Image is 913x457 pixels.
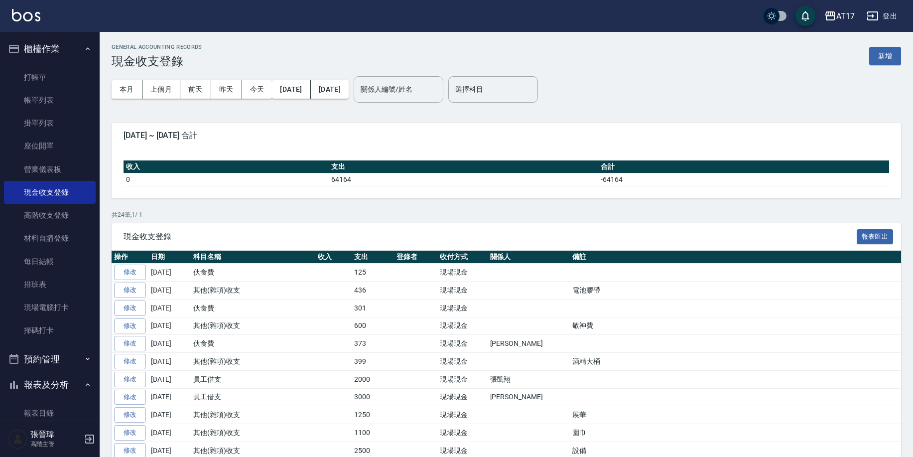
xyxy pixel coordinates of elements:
[437,282,488,300] td: 現場現金
[242,80,272,99] button: 今天
[148,282,191,300] td: [DATE]
[191,424,315,442] td: 其他(雜項)收支
[352,264,394,282] td: 125
[437,335,488,353] td: 現場現金
[4,112,96,135] a: 掛單列表
[12,9,40,21] img: Logo
[124,232,857,242] span: 現金收支登錄
[4,250,96,273] a: 每日結帳
[311,80,349,99] button: [DATE]
[191,335,315,353] td: 伙食費
[4,319,96,342] a: 掃碼打卡
[114,301,146,316] a: 修改
[869,47,901,65] button: 新增
[191,370,315,388] td: 員工借支
[4,402,96,425] a: 報表目錄
[437,424,488,442] td: 現場現金
[795,6,815,26] button: save
[114,318,146,334] a: 修改
[488,335,570,353] td: [PERSON_NAME]
[124,173,329,186] td: 0
[329,160,598,173] th: 支出
[4,204,96,227] a: 高階收支登錄
[191,282,315,300] td: 其他(雜項)收支
[4,89,96,112] a: 帳單列表
[148,317,191,335] td: [DATE]
[352,251,394,264] th: 支出
[180,80,211,99] button: 前天
[352,370,394,388] td: 2000
[191,299,315,317] td: 伙食費
[437,353,488,371] td: 現場現金
[191,317,315,335] td: 其他(雜項)收支
[148,424,191,442] td: [DATE]
[124,160,329,173] th: 收入
[352,282,394,300] td: 436
[352,388,394,406] td: 3000
[437,388,488,406] td: 現場現金
[488,370,570,388] td: 張凱翔
[112,80,142,99] button: 本月
[836,10,855,22] div: AT17
[352,424,394,442] td: 1100
[272,80,310,99] button: [DATE]
[148,251,191,264] th: 日期
[191,353,315,371] td: 其他(雜項)收支
[112,251,148,264] th: 操作
[437,264,488,282] td: 現場現金
[4,273,96,296] a: 排班表
[30,430,81,440] h5: 張晉瑋
[124,131,889,141] span: [DATE] ~ [DATE] 合計
[869,51,901,60] a: 新增
[437,317,488,335] td: 現場現金
[114,265,146,280] a: 修改
[570,424,901,442] td: 圍巾
[570,353,901,371] td: 酒精大桶
[820,6,859,26] button: AT17
[598,160,889,173] th: 合計
[148,388,191,406] td: [DATE]
[191,251,315,264] th: 科目名稱
[4,227,96,250] a: 材料自購登錄
[4,66,96,89] a: 打帳單
[112,54,202,68] h3: 現金收支登錄
[488,388,570,406] td: [PERSON_NAME]
[857,229,894,245] button: 報表匯出
[570,251,901,264] th: 備註
[315,251,352,264] th: 收入
[352,335,394,353] td: 373
[148,335,191,353] td: [DATE]
[114,390,146,405] a: 修改
[570,317,901,335] td: 敬神費
[352,299,394,317] td: 301
[191,388,315,406] td: 員工借支
[437,251,488,264] th: 收付方式
[114,283,146,298] a: 修改
[4,372,96,398] button: 報表及分析
[437,406,488,424] td: 現場現金
[4,36,96,62] button: 櫃檯作業
[30,440,81,449] p: 高階主管
[191,406,315,424] td: 其他(雜項)收支
[148,370,191,388] td: [DATE]
[191,264,315,282] td: 伙食費
[352,406,394,424] td: 1250
[352,353,394,371] td: 399
[114,372,146,387] a: 修改
[863,7,901,25] button: 登出
[112,44,202,50] h2: GENERAL ACCOUNTING RECORDS
[4,181,96,204] a: 現金收支登錄
[598,173,889,186] td: -64164
[114,354,146,369] a: 修改
[211,80,242,99] button: 昨天
[8,429,28,449] img: Person
[4,135,96,157] a: 座位開單
[148,353,191,371] td: [DATE]
[114,407,146,423] a: 修改
[148,299,191,317] td: [DATE]
[148,406,191,424] td: [DATE]
[4,346,96,372] button: 預約管理
[148,264,191,282] td: [DATE]
[570,406,901,424] td: 展華
[570,282,901,300] td: 電池膠帶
